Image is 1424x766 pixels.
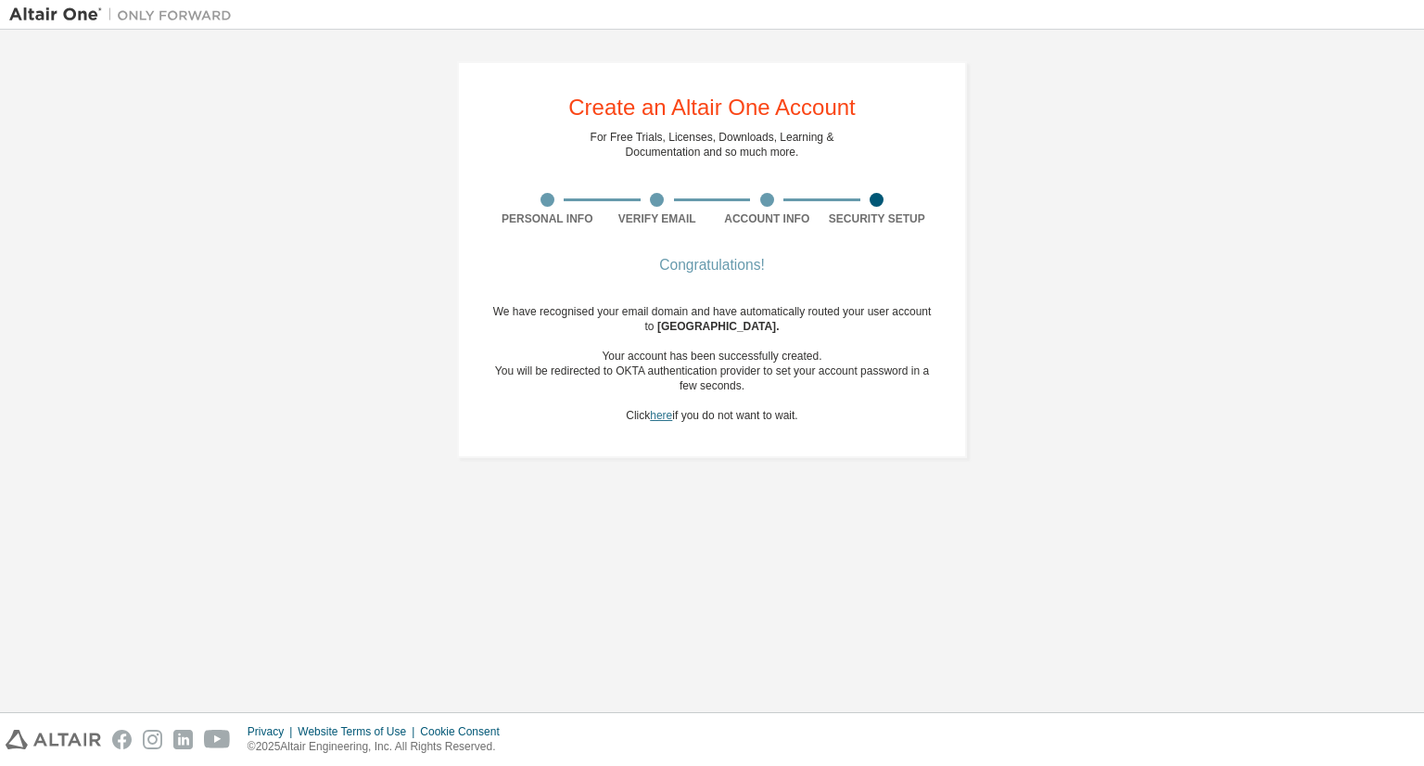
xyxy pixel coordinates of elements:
[650,409,672,422] a: here
[6,730,101,749] img: altair_logo.svg
[298,724,420,739] div: Website Terms of Use
[204,730,231,749] img: youtube.svg
[591,130,834,160] div: For Free Trials, Licenses, Downloads, Learning & Documentation and so much more.
[603,211,713,226] div: Verify Email
[822,211,933,226] div: Security Setup
[248,739,511,755] p: © 2025 Altair Engineering, Inc. All Rights Reserved.
[248,724,298,739] div: Privacy
[9,6,241,24] img: Altair One
[492,211,603,226] div: Personal Info
[112,730,132,749] img: facebook.svg
[657,320,780,333] span: [GEOGRAPHIC_DATA] .
[173,730,193,749] img: linkedin.svg
[143,730,162,749] img: instagram.svg
[492,364,932,393] div: You will be redirected to OKTA authentication provider to set your account password in a few seco...
[420,724,510,739] div: Cookie Consent
[712,211,822,226] div: Account Info
[492,349,932,364] div: Your account has been successfully created.
[492,304,932,423] div: We have recognised your email domain and have automatically routed your user account to Click if ...
[568,96,856,119] div: Create an Altair One Account
[492,260,932,271] div: Congratulations!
